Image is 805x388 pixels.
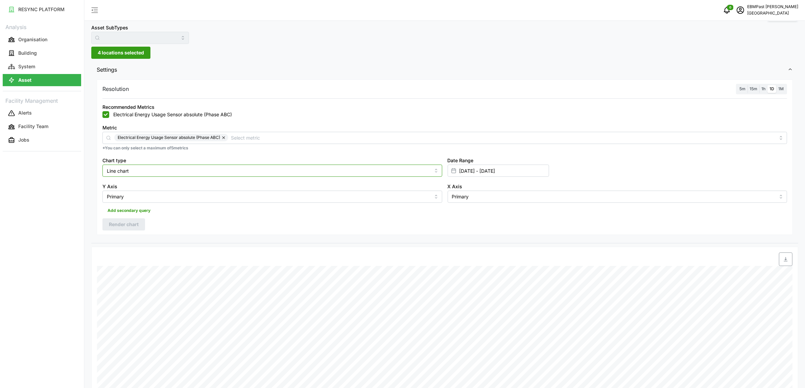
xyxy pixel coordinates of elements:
[102,145,787,151] p: *You can only select a maximum of 5 metrics
[3,22,81,31] p: Analysis
[448,183,463,190] label: X Axis
[109,111,232,118] label: Electrical Energy Usage Sensor absolute (Phase ABC)
[3,106,81,120] a: Alerts
[739,86,745,91] span: 5m
[102,218,145,231] button: Render chart
[102,124,117,131] label: Metric
[231,134,775,141] input: Select metric
[3,120,81,134] a: Facility Team
[3,107,81,119] button: Alerts
[91,24,128,31] label: Asset SubTypes
[747,4,798,10] p: EBMPast [PERSON_NAME]
[102,103,155,111] div: Recommended Metrics
[18,137,29,143] p: Jobs
[3,46,81,60] a: Building
[3,47,81,59] button: Building
[102,191,442,203] input: Select Y axis
[109,219,139,230] span: Render chart
[18,77,31,83] p: Asset
[750,86,757,91] span: 15m
[18,6,65,13] p: RESYNC PLATFORM
[98,47,144,58] span: 4 locations selected
[91,62,798,78] button: Settings
[91,78,798,243] div: Settings
[18,36,47,43] p: Organisation
[729,5,731,10] span: 0
[3,33,81,46] button: Organisation
[102,165,442,177] input: Select chart type
[102,205,156,216] button: Add secondary query
[3,3,81,16] button: RESYNC PLATFORM
[18,110,32,116] p: Alerts
[3,134,81,146] button: Jobs
[770,86,774,91] span: 1D
[102,157,126,164] label: Chart type
[18,63,35,70] p: System
[761,86,765,91] span: 1h
[3,60,81,73] button: System
[97,62,788,78] span: Settings
[448,157,474,164] label: Date Range
[3,74,81,86] button: Asset
[18,123,48,130] p: Facility Team
[108,206,150,215] span: Add secondary query
[3,95,81,105] p: Facility Management
[91,47,150,59] button: 4 locations selected
[448,165,549,177] input: Select date range
[102,85,129,93] p: Resolution
[3,121,81,133] button: Facility Team
[734,3,747,17] button: schedule
[18,50,37,56] p: Building
[118,134,220,141] span: Electrical Energy Usage Sensor absolute (Phase ABC)
[3,73,81,87] a: Asset
[747,10,798,17] p: [GEOGRAPHIC_DATA]
[102,183,117,190] label: Y Axis
[448,191,787,203] input: Select X axis
[3,134,81,147] a: Jobs
[720,3,734,17] button: notifications
[778,86,784,91] span: 1M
